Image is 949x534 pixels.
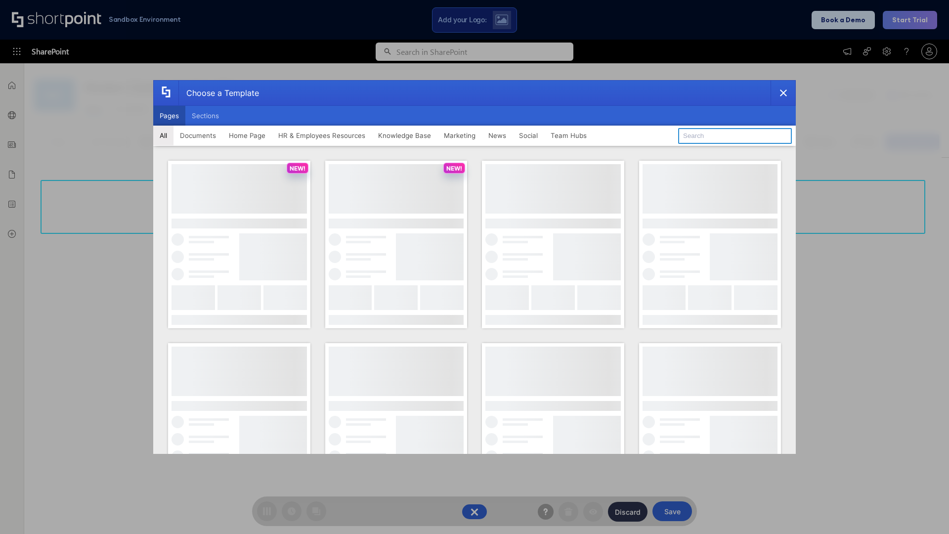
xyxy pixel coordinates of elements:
button: Sections [185,106,225,126]
button: Knowledge Base [372,126,437,145]
input: Search [678,128,792,144]
p: NEW! [446,165,462,172]
div: Choose a Template [178,81,259,105]
button: All [153,126,173,145]
button: News [482,126,513,145]
p: NEW! [290,165,305,172]
button: Social [513,126,544,145]
button: HR & Employees Resources [272,126,372,145]
button: Marketing [437,126,482,145]
button: Documents [173,126,222,145]
button: Pages [153,106,185,126]
button: Team Hubs [544,126,593,145]
button: Home Page [222,126,272,145]
div: template selector [153,80,796,454]
iframe: Chat Widget [900,487,949,534]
